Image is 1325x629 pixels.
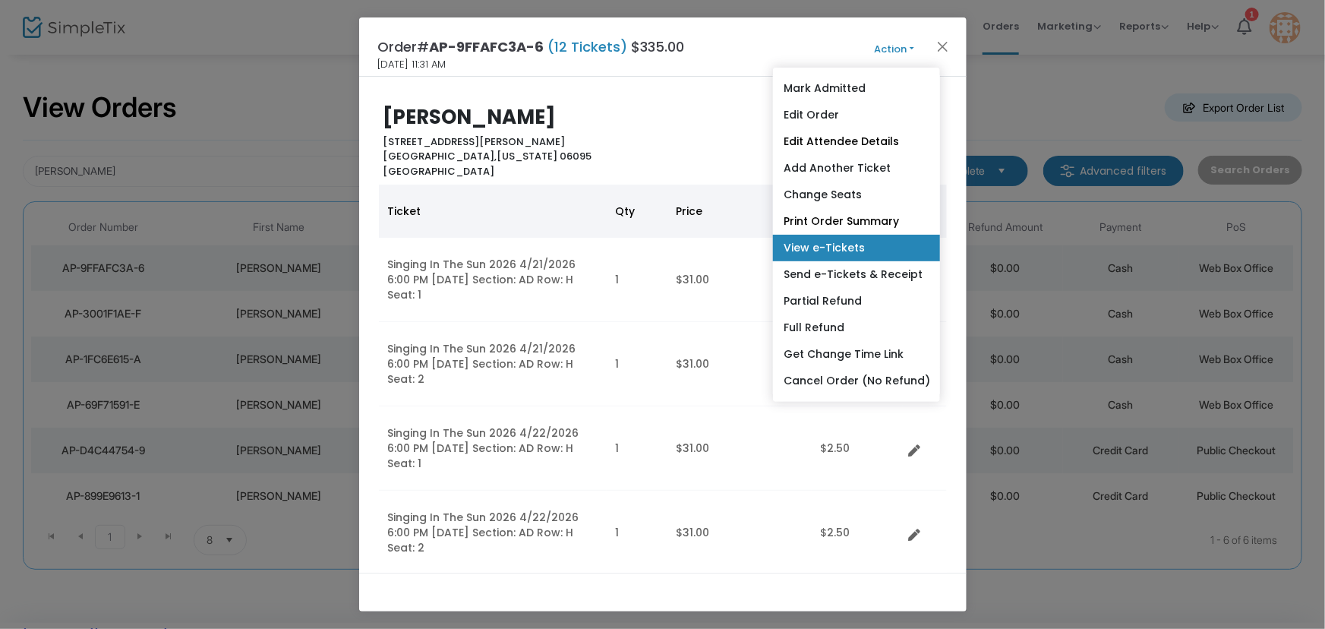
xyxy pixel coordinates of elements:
[932,36,952,56] button: Close
[812,491,903,575] td: $2.50
[667,185,812,238] th: Price
[379,491,607,575] td: Singing In The Sun 2026 4/22/2026 6:00 PM [DATE] Section: AD Row: H Seat: 2
[378,57,446,72] span: [DATE] 11:31 AM
[773,368,940,394] a: Cancel Order (No Refund)
[849,41,940,58] button: Action
[773,75,940,102] a: Mark Admitted
[667,238,812,322] td: $31.00
[773,182,940,208] a: Change Seats
[773,261,940,288] a: Send e-Tickets & Receipt
[379,185,607,238] th: Ticket
[430,37,544,56] span: AP-9FFAFC3A-6
[773,341,940,368] a: Get Change Time Link
[379,406,607,491] td: Singing In The Sun 2026 4/22/2026 6:00 PM [DATE] Section: AD Row: H Seat: 1
[773,314,940,341] a: Full Refund
[607,238,667,322] td: 1
[607,185,667,238] th: Qty
[379,322,607,406] td: Singing In The Sun 2026 4/21/2026 6:00 PM [DATE] Section: AD Row: H Seat: 2
[812,406,903,491] td: $2.50
[773,102,940,128] a: Edit Order
[607,322,667,406] td: 1
[773,288,940,314] a: Partial Refund
[378,36,685,57] h4: Order# $335.00
[383,103,556,131] b: [PERSON_NAME]
[379,238,607,322] td: Singing In The Sun 2026 4/21/2026 6:00 PM [DATE] Section: AD Row: H Seat: 1
[667,406,812,491] td: $31.00
[667,322,812,406] td: $31.00
[773,208,940,235] a: Print Order Summary
[667,491,812,575] td: $31.00
[383,134,592,179] b: [STREET_ADDRESS][PERSON_NAME] [US_STATE] 06095 [GEOGRAPHIC_DATA]
[773,128,940,155] a: Edit Attendee Details
[773,235,940,261] a: View e-Tickets
[383,149,497,163] span: [GEOGRAPHIC_DATA],
[607,491,667,575] td: 1
[544,37,632,56] span: (12 Tickets)
[607,406,667,491] td: 1
[773,155,940,182] a: Add Another Ticket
